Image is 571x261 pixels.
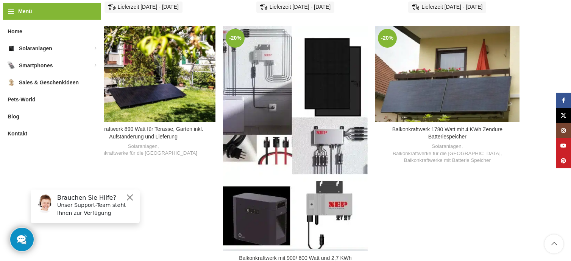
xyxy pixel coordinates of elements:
a: Balkonkraftwerk 1780 Watt mit 4 KWh Zendure Batteriespeicher [375,26,520,123]
p: Unser Support-Team steht Ihnen zur Verfügung [33,18,111,34]
span: Blog [8,110,19,123]
a: Facebook Social Link [556,93,571,108]
span: Home [8,25,22,38]
a: Solaranlagen [432,143,461,150]
a: Steckerkraftwerk 890 Watt für Terasse, Garten inkl. Aufständerung und Lieferung [84,126,203,140]
div: , , [379,143,516,164]
span: Menü [18,7,32,16]
div: Lieferzeit [DATE] - [DATE] [408,2,486,13]
h6: Brauchen Sie Hilfe? [33,11,111,18]
a: Pinterest Social Link [556,153,571,168]
a: Instagram Social Link [556,123,571,138]
span: Sales & Geschenkideen [19,76,79,89]
a: Balkonkraftwerke für die [GEOGRAPHIC_DATA] [393,150,501,157]
a: X Social Link [556,108,571,123]
a: Balkonkraftwerk 1780 Watt mit 4 KWh Zendure Batteriespeicher [392,126,502,140]
a: Scroll to top button [544,235,563,253]
img: Smartphones [8,62,15,69]
div: Lieferzeit [DATE] - [DATE] [256,2,334,13]
a: Balkonkraftwerke mit Batterie Speicher [404,157,491,164]
a: Balkonkraftwerke für die [GEOGRAPHIC_DATA] [89,150,197,157]
img: Customer service [11,11,30,30]
div: Lieferzeit [DATE] - [DATE] [105,2,183,13]
button: Close [101,9,110,19]
span: Kontakt [8,127,27,140]
img: Solaranlagen [8,45,15,52]
span: -20% [378,29,397,48]
span: Smartphones [19,59,53,72]
a: YouTube Social Link [556,138,571,153]
a: Solaranlagen [128,143,158,150]
span: Solaranlagen [19,42,52,55]
span: Pets-World [8,93,36,106]
div: , [75,143,212,157]
span: -20% [226,29,245,48]
img: Sales & Geschenkideen [8,79,15,86]
a: Balkonkraftwerk mit 900/ 600 Watt und 2,7 KWh Batteriespeicher [223,26,367,252]
a: Steckerkraftwerk 890 Watt für Terasse, Garten inkl. Aufständerung und Lieferung [71,26,215,122]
